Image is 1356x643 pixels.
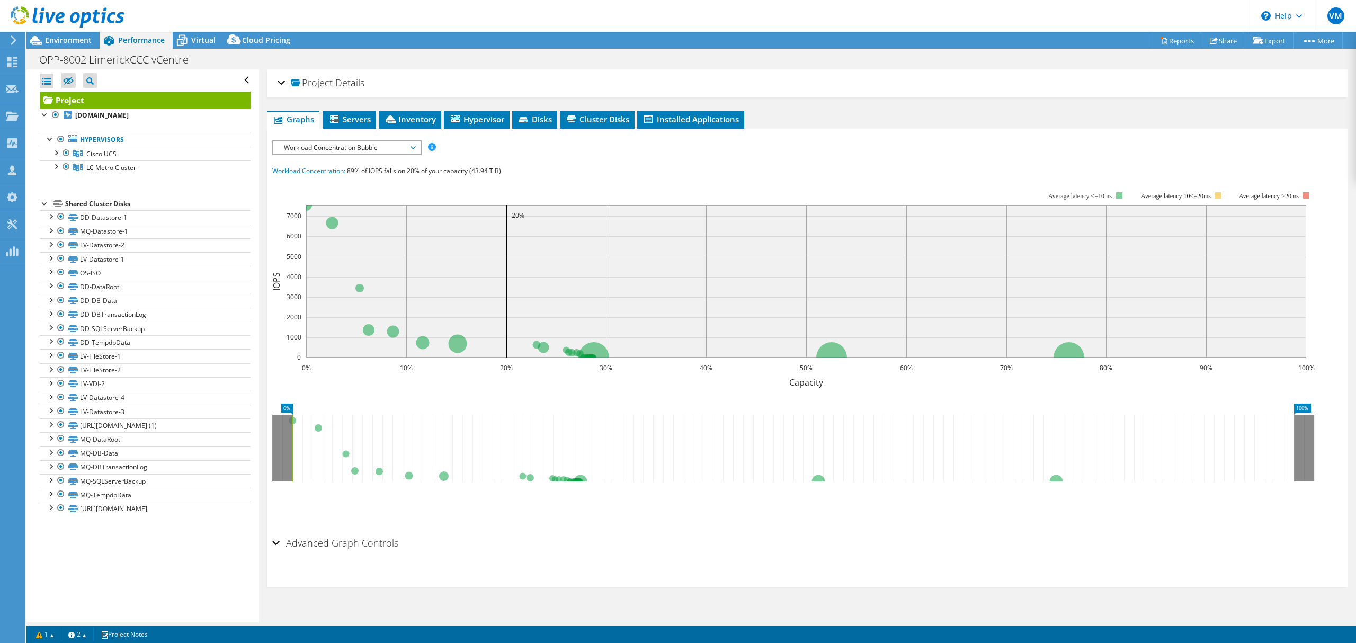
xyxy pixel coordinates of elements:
a: Export [1245,32,1294,49]
text: 0 [297,353,301,362]
text: 1000 [287,333,301,342]
text: 2000 [287,312,301,322]
div: Shared Cluster Disks [65,198,251,210]
h1: OPP-8002 LimerickCCC vCentre [34,54,205,66]
text: 50% [800,363,813,372]
a: MQ-TempdbData [40,488,251,502]
a: Project [40,92,251,109]
text: 90% [1200,363,1212,372]
text: 100% [1298,363,1315,372]
a: DD-Datastore-1 [40,210,251,224]
a: LV-FileStore-1 [40,349,251,363]
text: IOPS [271,272,282,290]
text: 20% [512,211,524,220]
span: Cluster Disks [565,114,629,124]
text: 0% [302,363,311,372]
a: More [1293,32,1343,49]
h2: Advanced Graph Controls [272,532,398,553]
text: 20% [500,363,513,372]
a: DD-DataRoot [40,280,251,293]
text: 80% [1100,363,1112,372]
text: 4000 [287,272,301,281]
span: Inventory [384,114,436,124]
a: LV-Datastore-1 [40,252,251,266]
span: Disks [518,114,552,124]
span: Cloud Pricing [242,35,290,45]
a: DD-TempdbData [40,335,251,349]
a: MQ-SQLServerBackup [40,474,251,488]
a: OS-ISO [40,266,251,280]
a: MQ-DB-Data [40,446,251,460]
a: MQ-DBTransactionLog [40,460,251,474]
a: LC Metro Cluster [40,160,251,174]
text: 70% [1000,363,1013,372]
a: LV-Datastore-4 [40,391,251,405]
span: Virtual [191,35,216,45]
a: 2 [61,628,94,641]
span: VM [1327,7,1344,24]
span: Project [291,78,333,88]
span: Workload Concentration Bubble [279,141,415,154]
a: LV-Datastore-3 [40,405,251,418]
text: 7000 [287,211,301,220]
a: Cisco UCS [40,147,251,160]
a: [URL][DOMAIN_NAME] [40,502,251,515]
span: Cisco UCS [86,149,117,158]
a: [DOMAIN_NAME] [40,109,251,122]
text: 60% [900,363,913,372]
a: Hypervisors [40,133,251,147]
text: 5000 [287,252,301,261]
span: Servers [328,114,371,124]
text: 10% [400,363,413,372]
a: DD-SQLServerBackup [40,322,251,335]
a: LV-FileStore-2 [40,363,251,377]
text: 40% [700,363,712,372]
text: 6000 [287,231,301,240]
a: LV-VDI-2 [40,377,251,391]
a: LV-Datastore-2 [40,238,251,252]
text: 30% [600,363,612,372]
span: 89% of IOPS falls on 20% of your capacity (43.94 TiB) [347,166,501,175]
tspan: Average latency 10<=20ms [1141,192,1211,200]
a: 1 [29,628,61,641]
text: Average latency >20ms [1239,192,1299,200]
span: LC Metro Cluster [86,163,136,172]
a: Reports [1152,32,1202,49]
a: MQ-Datastore-1 [40,225,251,238]
text: 3000 [287,292,301,301]
a: MQ-DataRoot [40,432,251,446]
span: Graphs [272,114,314,124]
span: Installed Applications [643,114,739,124]
a: [URL][DOMAIN_NAME] (1) [40,418,251,432]
span: Workload Concentration: [272,166,345,175]
a: Share [1202,32,1245,49]
a: Project Notes [93,628,155,641]
tspan: Average latency <=10ms [1048,192,1112,200]
span: Environment [45,35,92,45]
text: Capacity [789,377,824,388]
span: Performance [118,35,165,45]
svg: \n [1261,11,1271,21]
span: Hypervisor [449,114,504,124]
a: DD-DBTransactionLog [40,308,251,322]
span: Details [335,76,364,89]
b: [DOMAIN_NAME] [75,111,129,120]
a: DD-DB-Data [40,294,251,308]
